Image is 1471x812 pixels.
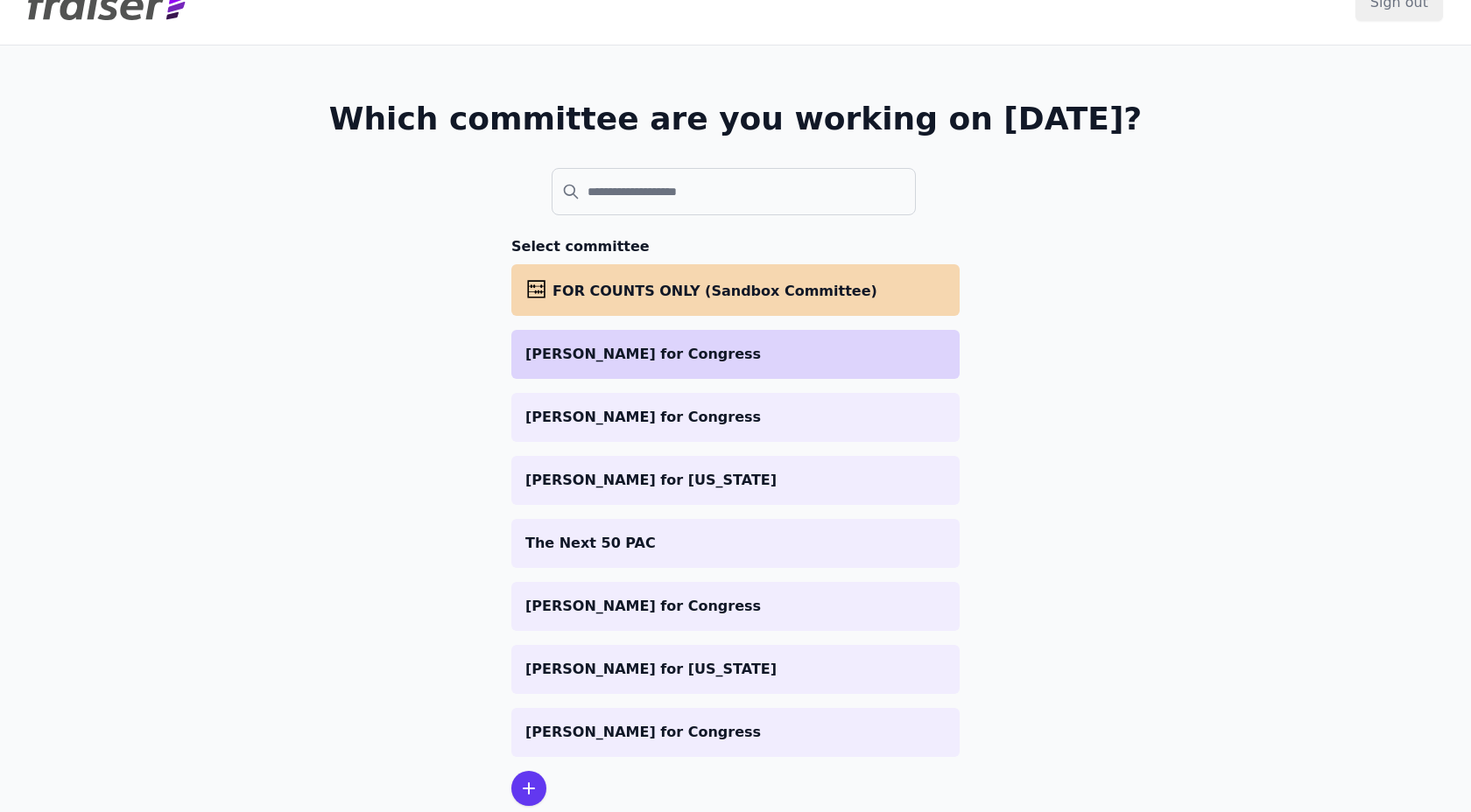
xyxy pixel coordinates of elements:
[553,283,877,299] span: FOR COUNTS ONLY (Sandbox Committee)
[525,722,946,743] p: [PERSON_NAME] for Congress
[525,533,946,554] p: The Next 50 PAC
[511,519,960,568] a: The Next 50 PAC
[511,456,960,505] a: [PERSON_NAME] for [US_STATE]
[511,330,960,379] a: [PERSON_NAME] for Congress
[329,101,1143,136] h1: Which committee are you working on [DATE]?
[511,582,960,631] a: [PERSON_NAME] for Congress
[525,470,946,491] p: [PERSON_NAME] for [US_STATE]
[511,236,960,257] h3: Select committee
[511,393,960,442] a: [PERSON_NAME] for Congress
[511,264,960,316] a: FOR COUNTS ONLY (Sandbox Committee)
[525,344,946,365] p: [PERSON_NAME] for Congress
[511,708,960,757] a: [PERSON_NAME] for Congress
[525,596,946,617] p: [PERSON_NAME] for Congress
[525,407,946,428] p: [PERSON_NAME] for Congress
[511,645,960,694] a: [PERSON_NAME] for [US_STATE]
[525,659,946,680] p: [PERSON_NAME] for [US_STATE]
